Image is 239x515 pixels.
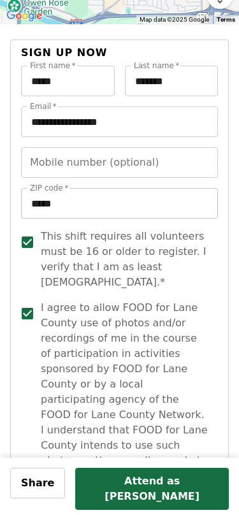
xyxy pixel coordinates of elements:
[21,106,218,137] input: Email
[217,16,235,23] a: Terms
[140,16,209,23] span: Map data ©2025 Google
[21,477,54,489] span: Share
[3,8,45,24] a: Open this area in Google Maps (opens a new window)
[10,468,65,498] button: Share
[30,62,76,69] label: First name
[30,184,68,192] label: ZIP code
[21,47,108,59] span: Sign up now
[21,66,115,96] input: First name
[21,188,218,219] input: ZIP code
[41,229,208,290] span: This shift requires all volunteers must be 16 or older to register. I verify that I am as least [...
[75,468,229,510] button: Attend as [PERSON_NAME]
[3,8,45,24] img: Google
[30,103,57,110] label: Email
[41,300,208,499] span: I agree to allow FOOD for Lane County use of photos and/or recordings of me in the course of part...
[21,147,218,178] input: Mobile number (optional)
[125,66,219,96] input: Last name
[134,62,179,69] label: Last name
